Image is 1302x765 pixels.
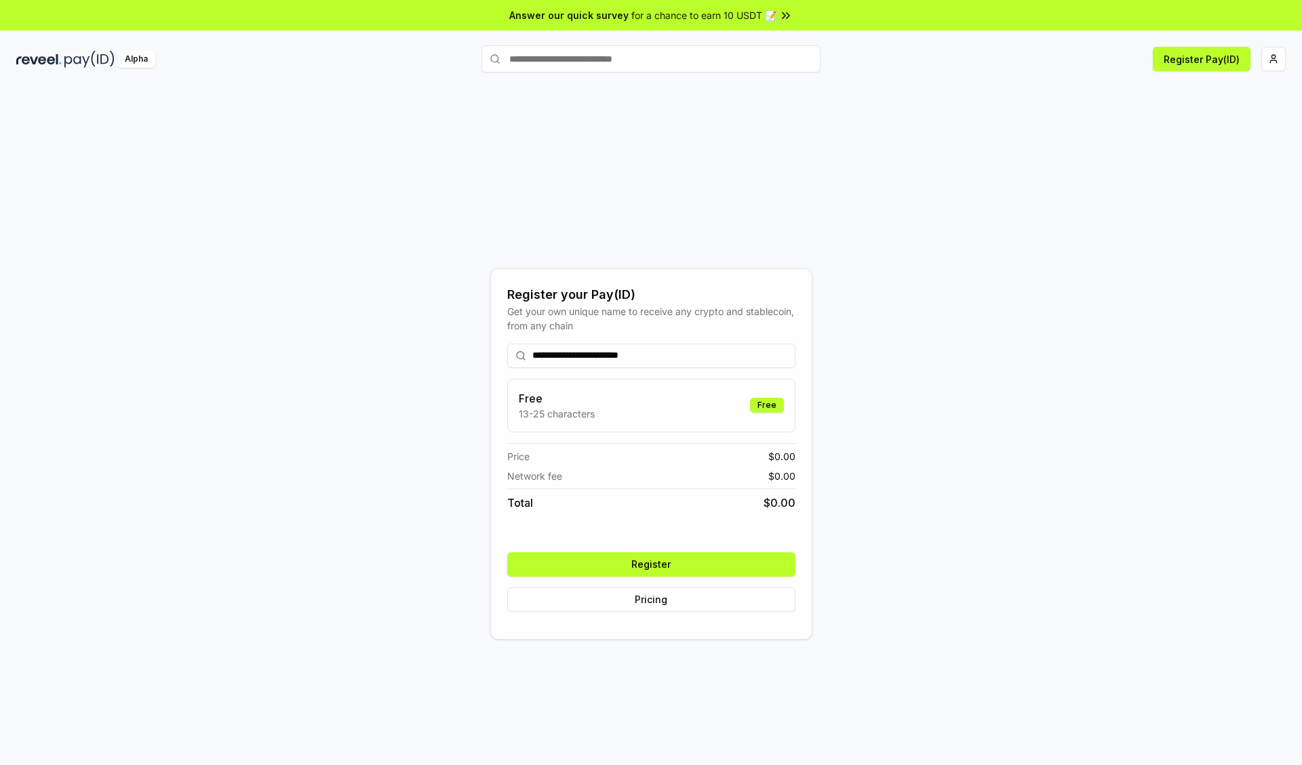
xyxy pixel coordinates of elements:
[750,398,784,413] div: Free
[507,469,562,483] span: Network fee
[507,495,533,511] span: Total
[519,407,595,421] p: 13-25 characters
[64,51,115,68] img: pay_id
[768,449,795,463] span: $ 0.00
[507,304,795,333] div: Get your own unique name to receive any crypto and stablecoin, from any chain
[519,390,595,407] h3: Free
[768,469,795,483] span: $ 0.00
[507,587,795,612] button: Pricing
[16,51,62,68] img: reveel_dark
[509,8,629,22] span: Answer our quick survey
[507,285,795,304] div: Register your Pay(ID)
[117,51,155,68] div: Alpha
[507,449,530,463] span: Price
[507,552,795,577] button: Register
[631,8,776,22] span: for a chance to earn 10 USDT 📝
[764,495,795,511] span: $ 0.00
[1153,47,1250,71] button: Register Pay(ID)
